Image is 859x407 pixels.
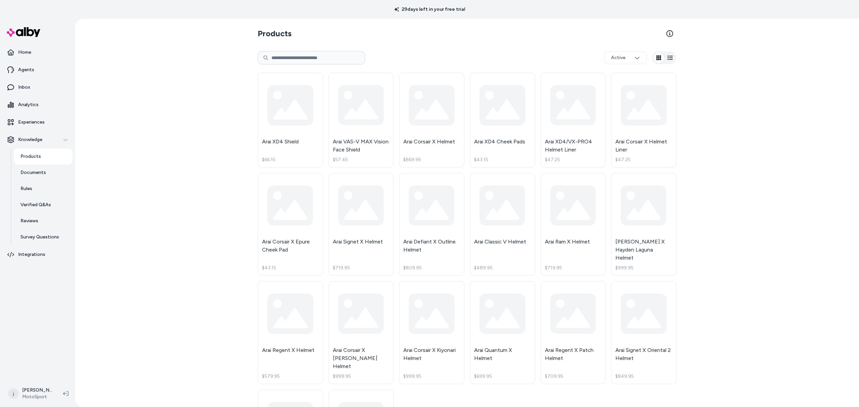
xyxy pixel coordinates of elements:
p: Integrations [18,251,45,258]
a: Reviews [14,213,72,229]
a: Agents [3,62,72,78]
span: j [8,388,19,399]
p: [PERSON_NAME] [22,387,52,394]
p: Agents [18,66,34,73]
a: Arai Signet X Oriental 2 Helmet$849.95 [611,281,676,384]
p: Reviews [20,218,38,224]
a: Rules [14,181,72,197]
a: [PERSON_NAME] X Hayden Laguna Helmet$999.95 [611,173,676,276]
a: Arai XD4/VX-PRO4 Helmet Liner$47.25 [541,73,606,168]
a: Arai Regent X Patch Helmet$709.95 [541,281,606,384]
a: Integrations [3,246,72,263]
a: Documents [14,165,72,181]
a: Verified Q&As [14,197,72,213]
p: Home [18,49,31,56]
img: alby Logo [7,27,40,37]
a: Arai Defiant X Outline Helmet$809.95 [399,173,464,276]
a: Experiences [3,114,72,130]
a: Arai Signet X Helmet$719.95 [329,173,394,276]
p: Products [20,153,41,160]
a: Analytics [3,97,72,113]
a: Arai Corsair X [PERSON_NAME] Helmet$999.95 [329,281,394,384]
a: Arai Corsair X Helmet$869.95 [399,73,464,168]
a: Survey Questions [14,229,72,245]
a: Home [3,44,72,60]
p: Documents [20,169,46,176]
h2: Products [258,28,292,39]
p: Rules [20,185,32,192]
p: Survey Questions [20,234,59,240]
a: Arai Classic V Helmet$489.95 [470,173,535,276]
a: Arai Corsair X Kiyonari Helmet$999.95 [399,281,464,384]
button: Active [604,51,647,64]
a: Arai Ram X Helmet$719.95 [541,173,606,276]
a: Arai Corsair X Helmet Liner$47.25 [611,73,676,168]
p: Experiences [18,119,45,126]
a: Arai Quantum X Helmet$699.95 [470,281,535,384]
button: j[PERSON_NAME]MotoSport [4,383,58,404]
a: Inbox [3,79,72,95]
a: Arai VAS-V MAX Vision Face Shield$57.45 [329,73,394,168]
p: Inbox [18,84,30,91]
p: Analytics [18,101,39,108]
p: Verified Q&As [20,201,51,208]
span: MotoSport [22,394,52,400]
a: Products [14,148,72,165]
p: Knowledge [18,136,42,143]
button: Knowledge [3,132,72,148]
p: 29 days left in your free trial [390,6,469,13]
a: Arai Regent X Helmet$579.95 [258,281,323,384]
a: Arai Corsair X Epure Cheek Pad$43.15 [258,173,323,276]
a: Arai XD4 Shield$66.15 [258,73,323,168]
a: Arai XD4 Cheek Pads$43.15 [470,73,535,168]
